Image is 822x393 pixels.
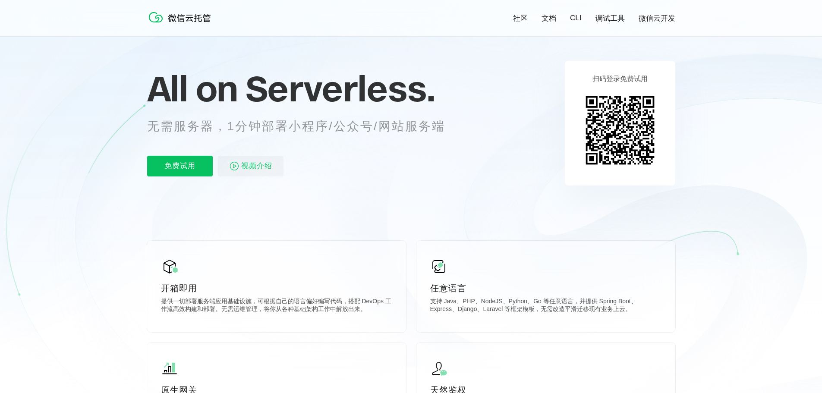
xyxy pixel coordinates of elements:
a: 社区 [513,13,528,23]
p: 支持 Java、PHP、NodeJS、Python、Go 等任意语言，并提供 Spring Boot、Express、Django、Laravel 等框架模板，无需改造平滑迁移现有业务上云。 [430,298,661,315]
img: video_play.svg [229,161,239,171]
a: 微信云托管 [147,20,216,27]
a: 调试工具 [595,13,625,23]
p: 扫码登录免费试用 [592,75,648,84]
span: 视频介绍 [241,156,272,176]
a: 文档 [542,13,556,23]
p: 任意语言 [430,282,661,294]
p: 无需服务器，1分钟部署小程序/公众号/网站服务端 [147,118,461,135]
p: 提供一切部署服务端应用基础设施，可根据自己的语言偏好编写代码，搭配 DevOps 工作流高效构建和部署。无需运维管理，将你从各种基础架构工作中解放出来。 [161,298,392,315]
span: Serverless. [246,67,435,110]
img: 微信云托管 [147,9,216,26]
a: CLI [570,14,581,22]
p: 开箱即用 [161,282,392,294]
a: 微信云开发 [639,13,675,23]
p: 免费试用 [147,156,213,176]
span: All on [147,67,237,110]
